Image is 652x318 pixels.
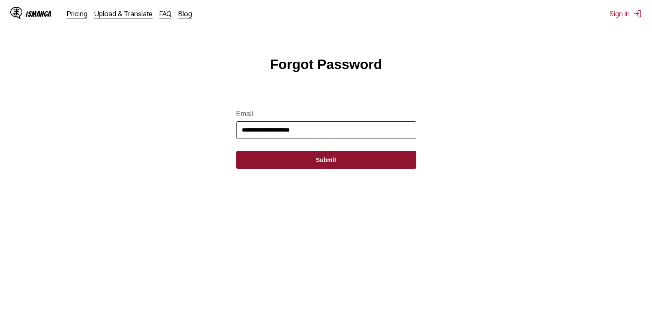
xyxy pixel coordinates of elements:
[159,9,171,18] a: FAQ
[26,10,51,18] div: IsManga
[94,9,153,18] a: Upload & Translate
[236,110,416,118] label: Email
[270,57,382,72] h1: Forgot Password
[178,9,192,18] a: Blog
[610,9,642,18] button: Sign In
[236,151,416,169] button: Submit
[10,7,67,21] a: IsManga LogoIsManga
[10,7,22,19] img: IsManga Logo
[633,9,642,18] img: Sign out
[67,9,87,18] a: Pricing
